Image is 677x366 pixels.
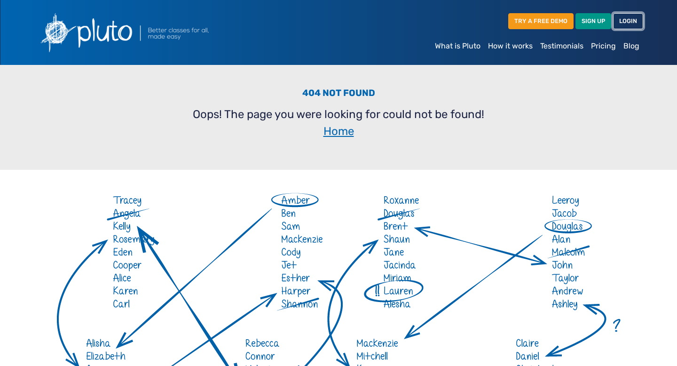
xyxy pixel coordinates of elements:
a: Pricing [587,37,620,56]
p: Oops! The page you were looking for could not be found! [39,106,638,140]
h3: 404 Not Found [39,88,638,102]
a: LOGIN [613,13,643,29]
a: Blog [620,37,643,56]
a: Testimonials [536,37,587,56]
img: Pluto logo with the text Better classes for all, made easy [34,8,260,57]
a: TRY A FREE DEMO [508,13,574,29]
a: SIGN UP [575,13,611,29]
a: How it works [484,37,536,56]
a: What is Pluto [431,37,484,56]
a: Home [323,125,354,138]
